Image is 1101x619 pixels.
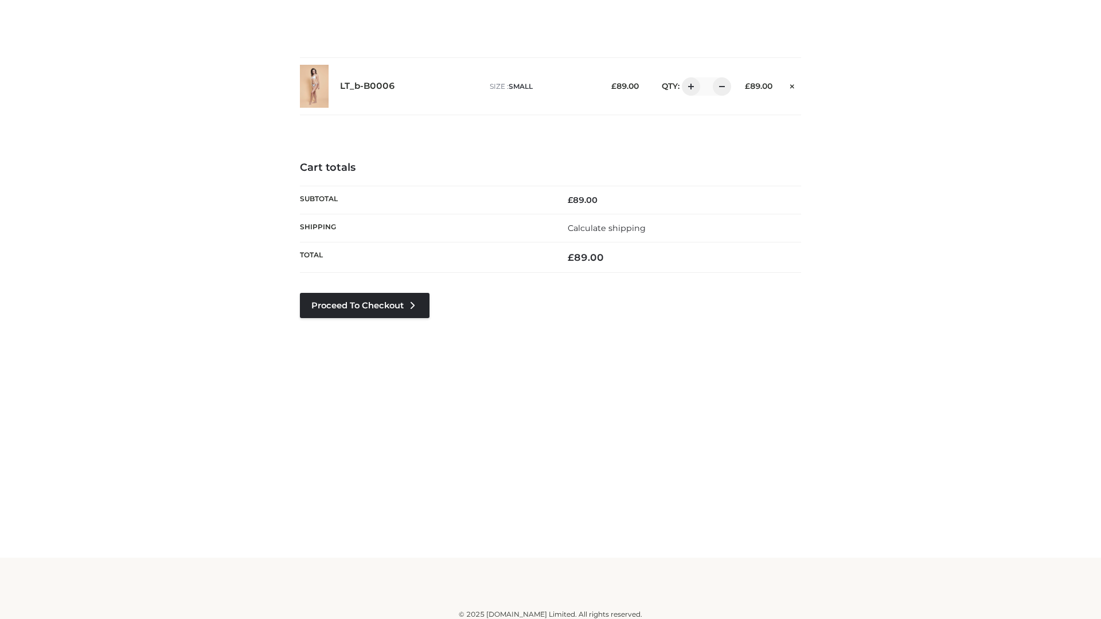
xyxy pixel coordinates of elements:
p: size : [490,81,594,92]
a: Remove this item [784,77,801,92]
span: SMALL [509,82,533,91]
span: £ [745,81,750,91]
div: QTY: [650,77,727,96]
a: Proceed to Checkout [300,293,430,318]
bdi: 89.00 [611,81,639,91]
span: £ [611,81,616,91]
th: Total [300,242,550,273]
th: Subtotal [300,186,550,214]
bdi: 89.00 [568,252,604,263]
bdi: 89.00 [745,81,772,91]
span: £ [568,252,574,263]
th: Shipping [300,214,550,242]
a: LT_b-B0006 [340,81,395,92]
span: £ [568,195,573,205]
a: Calculate shipping [568,223,646,233]
bdi: 89.00 [568,195,598,205]
h4: Cart totals [300,162,801,174]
